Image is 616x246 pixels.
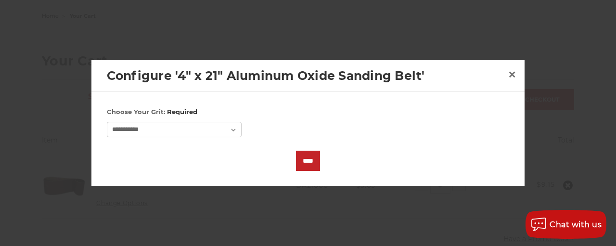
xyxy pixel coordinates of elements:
[107,107,510,117] label: Choose Your Grit:
[526,210,606,239] button: Chat with us
[167,108,197,116] small: Required
[508,65,516,84] span: ×
[107,67,504,85] h2: Configure '4" x 21" Aluminum Oxide Sanding Belt'
[504,67,520,82] a: Close
[550,220,602,229] span: Chat with us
